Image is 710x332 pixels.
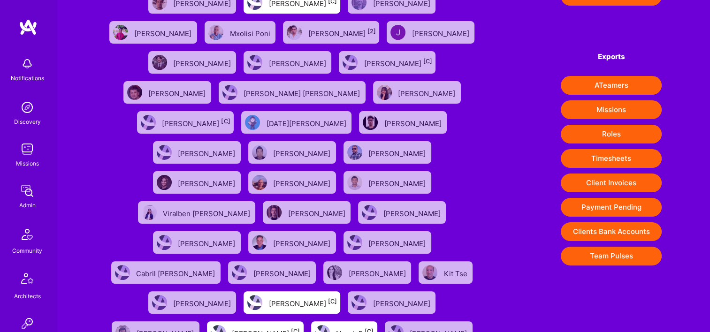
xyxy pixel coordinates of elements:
[245,115,260,130] img: User Avatar
[178,146,237,158] div: [PERSON_NAME]
[163,206,252,219] div: Viralben [PERSON_NAME]
[268,296,336,309] div: [PERSON_NAME]
[178,236,237,249] div: [PERSON_NAME]
[106,17,201,47] a: User Avatar[PERSON_NAME]
[136,266,217,279] div: Cabril [PERSON_NAME]
[348,266,407,279] div: [PERSON_NAME]
[14,117,41,127] div: Discovery
[561,125,662,143] button: Roles
[19,200,36,210] div: Admin
[134,197,259,227] a: User AvatarViralben [PERSON_NAME]
[224,257,320,287] a: User Avatar[PERSON_NAME]
[244,86,362,98] div: [PERSON_NAME] [PERSON_NAME]
[11,73,44,83] div: Notifications
[141,115,156,130] img: User Avatar
[355,107,450,137] a: User Avatar[PERSON_NAME]
[288,206,347,219] div: [PERSON_NAME]
[232,265,247,280] img: User Avatar
[561,222,662,241] button: Clients Bank Accounts
[383,17,478,47] a: User Avatar[PERSON_NAME]
[142,205,157,220] img: User Avatar
[362,205,377,220] img: User Avatar
[229,26,272,38] div: Mxolisi Poni
[12,246,42,256] div: Community
[377,85,392,100] img: User Avatar
[335,47,439,77] a: User Avatar[PERSON_NAME][C]
[18,140,37,158] img: teamwork
[247,295,262,310] img: User Avatar
[16,223,38,246] img: Community
[16,269,38,291] img: Architects
[148,86,207,98] div: [PERSON_NAME]
[347,145,362,160] img: User Avatar
[412,26,471,38] div: [PERSON_NAME]
[267,205,282,220] img: User Avatar
[347,235,362,250] img: User Avatar
[247,55,262,70] img: User Avatar
[252,235,267,250] img: User Avatar
[347,175,362,190] img: User Avatar
[244,227,340,257] a: User Avatar[PERSON_NAME]
[390,25,405,40] img: User Avatar
[221,118,230,125] sup: [C]
[561,76,662,95] button: ATeamers
[561,100,662,119] button: Missions
[268,56,328,68] div: [PERSON_NAME]
[115,265,130,280] img: User Avatar
[240,287,344,317] a: User Avatar[PERSON_NAME][C]
[107,257,224,287] a: User AvatarCabril [PERSON_NAME]
[162,116,230,128] div: [PERSON_NAME]
[273,146,332,158] div: [PERSON_NAME]
[19,19,38,36] img: logo
[237,107,355,137] a: User Avatar[DATE][PERSON_NAME]
[145,287,240,317] a: User Avatar[PERSON_NAME]
[252,175,267,190] img: User Avatar
[120,77,215,107] a: User Avatar[PERSON_NAME]
[14,291,41,301] div: Architects
[384,116,443,128] div: [PERSON_NAME]
[240,47,335,77] a: User Avatar[PERSON_NAME]
[266,116,348,128] div: [DATE][PERSON_NAME]
[149,227,244,257] a: User Avatar[PERSON_NAME]
[157,175,172,190] img: User Avatar
[208,25,223,40] img: User Avatar
[222,85,237,100] img: User Avatar
[373,296,432,309] div: [PERSON_NAME]
[152,295,167,310] img: User Avatar
[178,176,237,189] div: [PERSON_NAME]
[367,28,375,35] sup: [2]
[152,55,167,70] img: User Avatar
[16,158,39,168] div: Missions
[308,26,375,38] div: [PERSON_NAME]
[383,206,442,219] div: [PERSON_NAME]
[244,167,340,197] a: User Avatar[PERSON_NAME]
[561,53,662,61] h4: Exports
[351,295,366,310] img: User Avatar
[113,25,128,40] img: User Avatar
[173,296,232,309] div: [PERSON_NAME]
[340,227,435,257] a: User Avatar[PERSON_NAME]
[368,176,428,189] div: [PERSON_NAME]
[173,56,232,68] div: [PERSON_NAME]
[561,149,662,168] button: Timesheets
[364,56,432,68] div: [PERSON_NAME]
[328,298,336,305] sup: [C]
[18,98,37,117] img: discovery
[340,137,435,167] a: User Avatar[PERSON_NAME]
[320,257,415,287] a: User Avatar[PERSON_NAME]
[252,145,267,160] img: User Avatar
[145,47,240,77] a: User Avatar[PERSON_NAME]
[561,174,662,192] button: Client Invoices
[369,77,465,107] a: User Avatar[PERSON_NAME]
[244,137,340,167] a: User Avatar[PERSON_NAME]
[273,236,332,249] div: [PERSON_NAME]
[273,176,332,189] div: [PERSON_NAME]
[201,17,279,47] a: User AvatarMxolisi Poni
[343,55,358,70] img: User Avatar
[415,257,476,287] a: User AvatarKit Tse
[423,58,432,65] sup: [C]
[363,115,378,130] img: User Avatar
[398,86,457,98] div: [PERSON_NAME]
[215,77,369,107] a: User Avatar[PERSON_NAME] [PERSON_NAME]
[18,181,37,200] img: admin teamwork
